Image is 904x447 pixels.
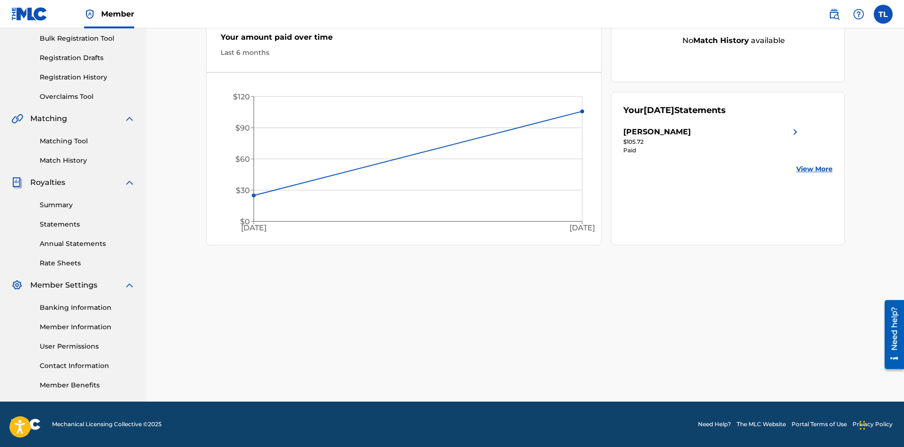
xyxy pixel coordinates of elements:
div: Drag [860,411,865,439]
iframe: Resource Center [878,297,904,373]
img: Matching [11,113,23,124]
a: Public Search [825,5,844,24]
a: Registration History [40,72,135,82]
div: Paid [623,146,801,155]
img: expand [124,280,135,291]
div: Last 6 months [221,48,587,58]
a: Contact Information [40,361,135,371]
a: Banking Information [40,303,135,313]
div: $105.72 [623,138,801,146]
span: [DATE] [644,105,674,115]
img: logo [11,419,41,430]
a: Need Help? [698,420,731,429]
img: right chevron icon [790,126,801,138]
iframe: Chat Widget [857,402,904,447]
a: Portal Terms of Use [792,420,847,429]
a: Summary [40,200,135,210]
a: The MLC Website [737,420,786,429]
img: help [853,9,864,20]
a: View More [796,164,833,174]
strong: Match History [693,36,749,45]
div: [PERSON_NAME] [623,126,691,138]
a: Privacy Policy [852,420,893,429]
tspan: [DATE] [241,224,266,233]
img: expand [124,113,135,124]
img: MLC Logo [11,7,48,21]
a: User Permissions [40,342,135,351]
a: Member Benefits [40,380,135,390]
tspan: $90 [235,123,250,132]
a: Rate Sheets [40,258,135,268]
div: Your Statements [623,104,726,117]
div: User Menu [874,5,893,24]
span: Mechanical Licensing Collective © 2025 [52,420,162,429]
a: Match History [40,156,135,166]
a: Annual Statements [40,239,135,249]
tspan: $60 [235,155,250,164]
div: Your amount paid over time [221,32,587,48]
span: Member Settings [30,280,97,291]
a: Matching Tool [40,136,135,146]
tspan: $0 [240,217,250,226]
span: Matching [30,113,67,124]
tspan: $120 [232,92,250,101]
a: Bulk Registration Tool [40,34,135,44]
img: Royalties [11,177,23,188]
span: Member [101,9,134,19]
tspan: $30 [235,186,250,195]
span: Royalties [30,177,65,188]
a: Statements [40,219,135,229]
div: Help [849,5,868,24]
div: No available [635,35,833,46]
img: Member Settings [11,280,23,291]
a: Member Information [40,322,135,332]
a: Registration Drafts [40,53,135,63]
img: Top Rightsholder [84,9,95,20]
a: [PERSON_NAME]right chevron icon$105.72Paid [623,126,801,155]
img: expand [124,177,135,188]
tspan: [DATE] [569,224,595,233]
a: Overclaims Tool [40,92,135,102]
img: search [828,9,840,20]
